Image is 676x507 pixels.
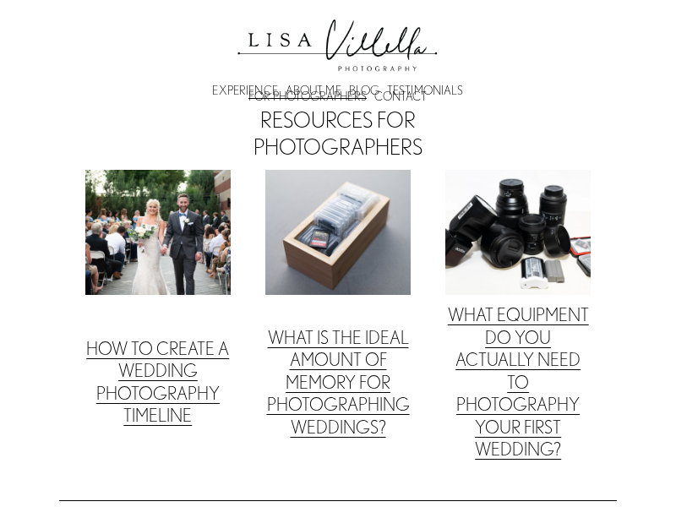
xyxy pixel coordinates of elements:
[214,106,462,161] h2: RESOURCES FOR PHOTOGRAPHERS
[212,88,277,94] a: EXPERIENCE
[374,94,428,100] a: CONTACT
[228,2,448,79] img: Lisa Villella Photography
[267,328,410,437] a: WHAT IS THE IDEAL AMOUNT OF MEMORY FOR PHOTOGRAPHING WEDDINGS?
[387,88,464,94] a: TESTIMONIALS
[248,94,366,100] a: FOR PHOTOGRAPHERS
[448,305,589,459] a: WHAT EQUIPMENT DO YOU ACTUALLY NEED TO PHOTOGRAPHY YOUR FIRST WEDDING?
[86,339,229,426] a: HOW TO CREATE A WEDDING PHOTOGRAPHY TIMELINE
[286,88,341,94] a: ABOUT ME
[349,88,380,94] a: BLOG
